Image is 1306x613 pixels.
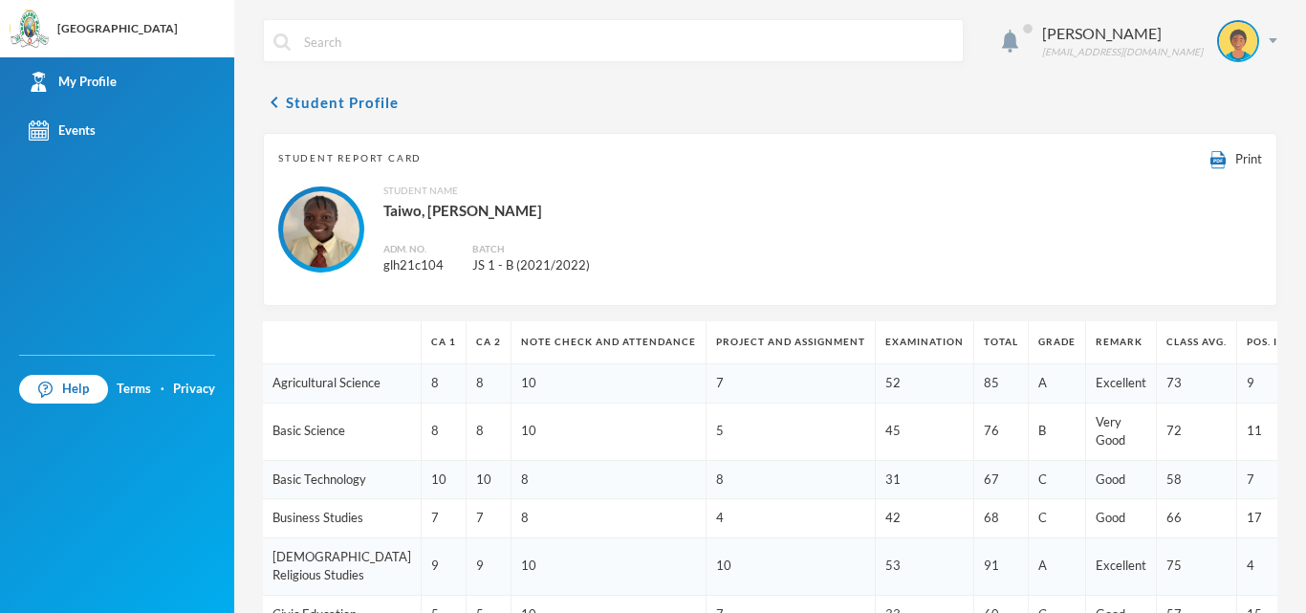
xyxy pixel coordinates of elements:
[263,91,399,114] button: chevron_leftStudent Profile
[422,537,467,595] td: 9
[1157,460,1237,499] td: 58
[263,499,422,538] td: Business Studies
[472,242,590,256] div: Batch
[512,537,707,595] td: 10
[707,364,876,404] td: 7
[1157,499,1237,538] td: 66
[1157,321,1237,364] th: Class Avg.
[263,460,422,499] td: Basic Technology
[1042,22,1203,45] div: [PERSON_NAME]
[707,537,876,595] td: 10
[422,460,467,499] td: 10
[876,364,974,404] td: 52
[1235,151,1262,166] span: Print
[57,20,178,37] div: [GEOGRAPHIC_DATA]
[263,364,422,404] td: Agricultural Science
[707,499,876,538] td: 4
[467,364,512,404] td: 8
[512,364,707,404] td: 10
[383,198,647,223] div: Taiwo, [PERSON_NAME]
[512,499,707,538] td: 8
[974,364,1029,404] td: 85
[1219,22,1257,60] img: STUDENT
[512,460,707,499] td: 8
[974,321,1029,364] th: Total
[19,375,108,404] a: Help
[422,364,467,404] td: 8
[974,403,1029,460] td: 76
[974,499,1029,538] td: 68
[467,499,512,538] td: 7
[467,403,512,460] td: 8
[1029,537,1086,595] td: A
[1086,403,1157,460] td: Very Good
[876,403,974,460] td: 45
[1029,460,1086,499] td: C
[876,460,974,499] td: 31
[1029,499,1086,538] td: C
[1086,499,1157,538] td: Good
[11,11,49,49] img: logo
[707,321,876,364] th: Project And Assignment
[302,20,953,63] input: Search
[876,537,974,595] td: 53
[512,321,707,364] th: Note Check And Attendance
[707,460,876,499] td: 8
[422,321,467,364] th: CA 1
[1086,364,1157,404] td: Excellent
[512,403,707,460] td: 10
[1086,537,1157,595] td: Excellent
[876,321,974,364] th: Examination
[467,537,512,595] td: 9
[1157,537,1237,595] td: 75
[707,403,876,460] td: 5
[383,184,647,198] div: Student Name
[263,91,286,114] i: chevron_left
[974,460,1029,499] td: 67
[422,403,467,460] td: 8
[273,33,291,51] img: search
[876,499,974,538] td: 42
[117,380,151,399] a: Terms
[1029,403,1086,460] td: B
[974,537,1029,595] td: 91
[278,151,422,165] span: Student Report Card
[467,460,512,499] td: 10
[1157,364,1237,404] td: 73
[1029,364,1086,404] td: A
[1086,460,1157,499] td: Good
[472,256,590,275] div: JS 1 - B (2021/2022)
[263,403,422,460] td: Basic Science
[383,242,444,256] div: Adm. No.
[1042,45,1203,59] div: [EMAIL_ADDRESS][DOMAIN_NAME]
[29,120,96,141] div: Events
[1157,403,1237,460] td: 72
[263,537,422,595] td: [DEMOGRAPHIC_DATA] Religious Studies
[1029,321,1086,364] th: Grade
[422,499,467,538] td: 7
[283,191,359,268] img: STUDENT
[383,256,444,275] div: glh21c104
[29,72,117,92] div: My Profile
[173,380,215,399] a: Privacy
[161,380,164,399] div: ·
[467,321,512,364] th: CA 2
[1086,321,1157,364] th: Remark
